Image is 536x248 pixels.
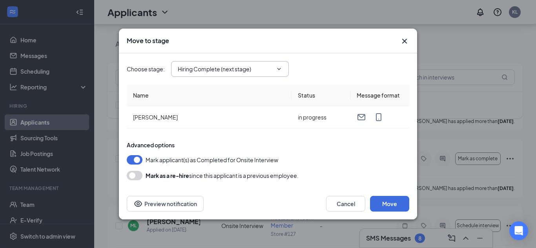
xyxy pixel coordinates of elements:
button: Preview notificationEye [127,196,204,212]
svg: Email [357,112,366,122]
button: Close [400,36,409,46]
div: Advanced options [127,141,409,149]
th: Message format [350,85,409,106]
span: Mark applicant(s) as Completed for Onsite Interview [146,155,278,165]
svg: Cross [400,36,409,46]
th: Status [292,85,350,106]
b: Mark as a re-hire [146,172,189,179]
button: Move [370,196,409,212]
svg: MobileSms [374,112,383,122]
div: Open Intercom Messenger [509,221,528,240]
span: Choose stage : [127,65,165,73]
svg: Eye [133,199,143,208]
th: Name [127,85,292,106]
h3: Move to stage [127,36,169,45]
svg: ChevronDown [276,66,282,72]
span: [PERSON_NAME] [133,114,178,121]
div: since this applicant is a previous employee. [146,171,299,180]
button: Cancel [326,196,365,212]
td: in progress [292,106,350,129]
